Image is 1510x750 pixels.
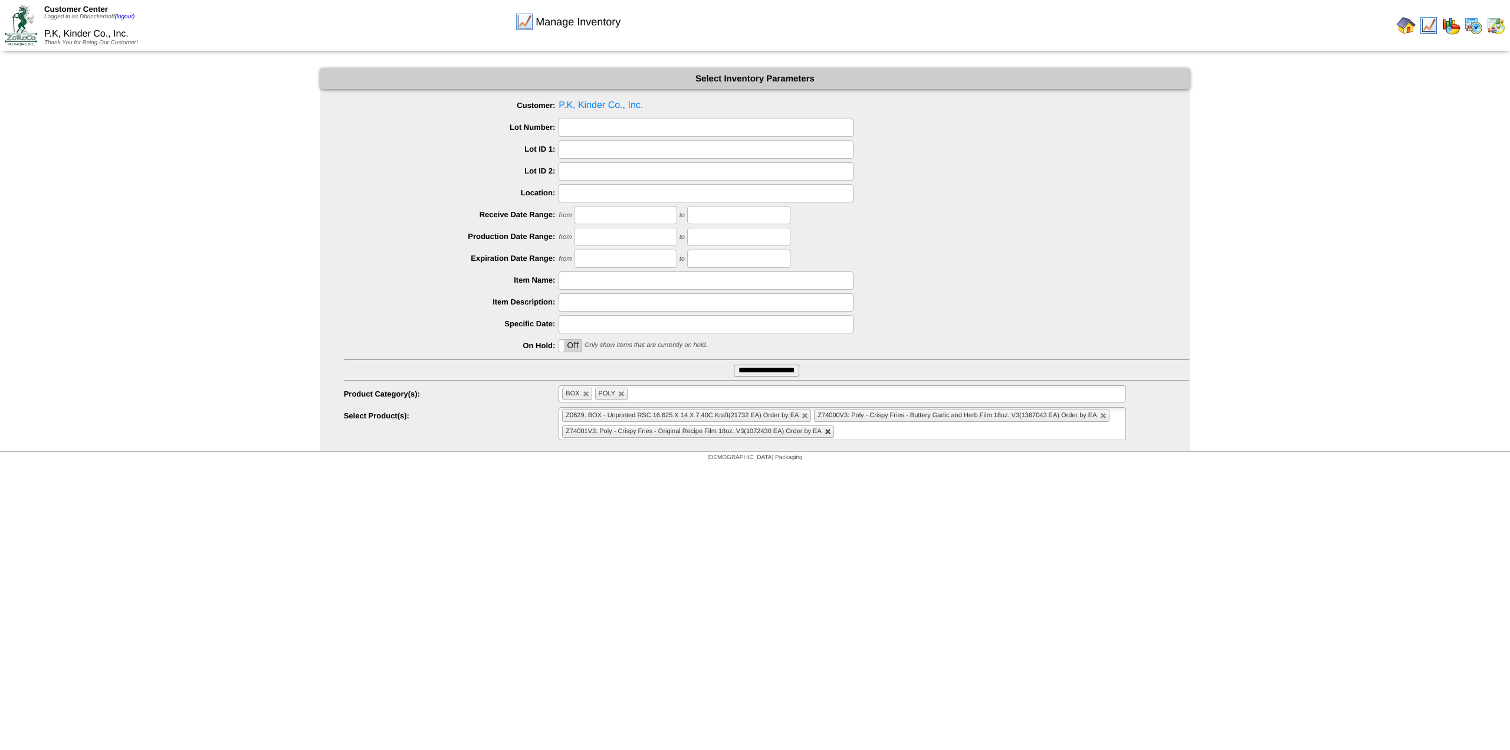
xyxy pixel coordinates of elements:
span: Manage Inventory [536,16,621,28]
span: Z74000V3: Poly - Crispy Fries - Buttery Garlic and Herb Film 18oz. V3(1367043 EA) Order by EA [818,412,1097,419]
label: Location: [344,188,559,197]
span: to [679,256,685,263]
span: Customer Center [44,5,108,14]
img: ZoRoCo_Logo(Green%26Foil)%20jpg.webp [5,5,37,45]
label: Lot ID 2: [344,166,559,175]
label: Product Category(s): [344,389,559,398]
img: calendarprod.gif [1464,16,1483,35]
img: graph.gif [1442,16,1460,35]
span: Z74001V3: Poly - Crispy Fries - Original Recipe Film 18oz. V3(1072430 EA) Order by EA [566,428,821,435]
div: OnOff [559,339,582,352]
a: (logout) [114,14,134,20]
label: Item Name: [344,276,559,284]
label: Lot Number: [344,123,559,132]
span: Z0629: BOX - Unprinted RSC 16.625 X 14 X 7 40C Kraft(21732 EA) Order by EA [566,412,799,419]
span: from [559,234,572,241]
label: Off [559,340,582,352]
label: Expiration Date Range: [344,254,559,263]
span: [DEMOGRAPHIC_DATA] Packaging [707,454,802,461]
label: Specific Date: [344,319,559,328]
span: from [559,256,572,263]
label: Production Date Range: [344,232,559,241]
span: from [559,212,572,219]
span: POLY [599,390,616,397]
span: to [679,234,685,241]
span: Thank You for Being Our Customer! [44,40,138,46]
img: home.gif [1397,16,1416,35]
span: Logged in as Dbrinckerhoff [44,14,134,20]
span: P.K, Kinder Co., Inc. [344,97,1190,114]
label: Lot ID 1: [344,145,559,153]
img: line_graph.gif [515,12,534,31]
img: calendarinout.gif [1486,16,1505,35]
span: Only show items that are currently on hold. [585,342,707,349]
label: On Hold: [344,341,559,350]
div: Select Inventory Parameters [320,68,1190,89]
span: to [679,212,685,219]
label: Customer: [344,101,559,110]
span: BOX [566,390,579,397]
span: P.K, Kinder Co., Inc. [44,29,129,39]
label: Receive Date Range: [344,210,559,219]
img: line_graph.gif [1419,16,1438,35]
label: Select Product(s): [344,411,559,420]
label: Item Description: [344,297,559,306]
